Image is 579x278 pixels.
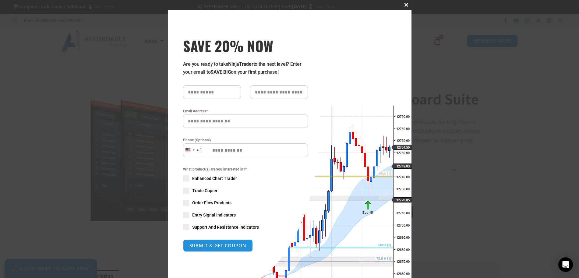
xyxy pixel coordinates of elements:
[183,143,203,157] button: Selected country
[183,37,308,54] h3: SAVE 20% NOW
[558,257,573,272] div: Open Intercom Messenger
[183,166,308,172] span: What product(s) are you interested in?
[183,108,308,114] label: Email Address
[210,69,231,75] strong: SAVE BIG
[183,200,308,206] label: Order Flow Products
[192,175,237,181] span: Enhanced Chart Trader
[183,224,308,230] label: Support And Resistance Indicators
[183,60,308,76] p: Are you ready to take to the next level? Enter your email to on your first purchase!
[192,224,259,230] span: Support And Resistance Indicators
[192,212,236,218] span: Entry Signal Indicators
[183,188,308,194] label: Trade Copier
[192,188,217,194] span: Trade Copier
[183,212,308,218] label: Entry Signal Indicators
[183,137,308,143] label: Phone (Optional)
[183,239,253,252] button: SUBMIT & GET COUPON
[192,200,231,206] span: Order Flow Products
[228,61,253,67] strong: NinjaTrader
[183,175,308,181] label: Enhanced Chart Trader
[196,146,203,154] div: +1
